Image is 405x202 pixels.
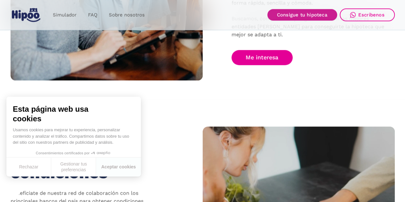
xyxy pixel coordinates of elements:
[82,9,103,21] a: FAQ
[358,12,385,18] div: Escríbenos
[11,129,158,181] h2: Acceso a las mejores condiciones
[340,9,395,21] a: Escríbenos
[103,9,150,21] a: Sobre nosotros
[231,50,293,65] a: Me interesa
[47,9,82,21] a: Simulador
[11,6,42,25] a: home
[267,9,337,21] a: Consigue tu hipoteca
